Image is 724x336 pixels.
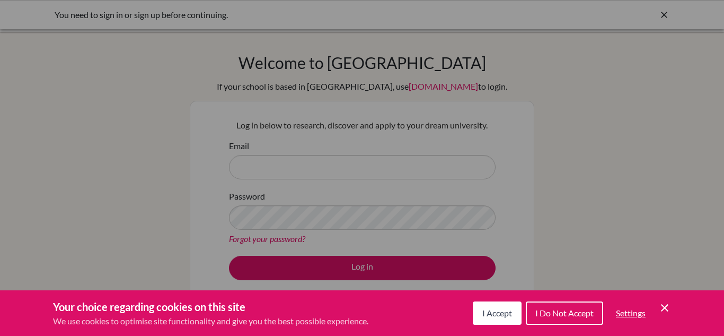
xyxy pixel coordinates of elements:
[482,308,512,318] span: I Accept
[53,315,368,328] p: We use cookies to optimise site functionality and give you the best possible experience.
[607,303,654,324] button: Settings
[535,308,594,318] span: I Do Not Accept
[473,301,522,325] button: I Accept
[658,301,671,314] button: Save and close
[526,301,603,325] button: I Do Not Accept
[616,308,646,318] span: Settings
[53,299,368,315] h3: Your choice regarding cookies on this site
